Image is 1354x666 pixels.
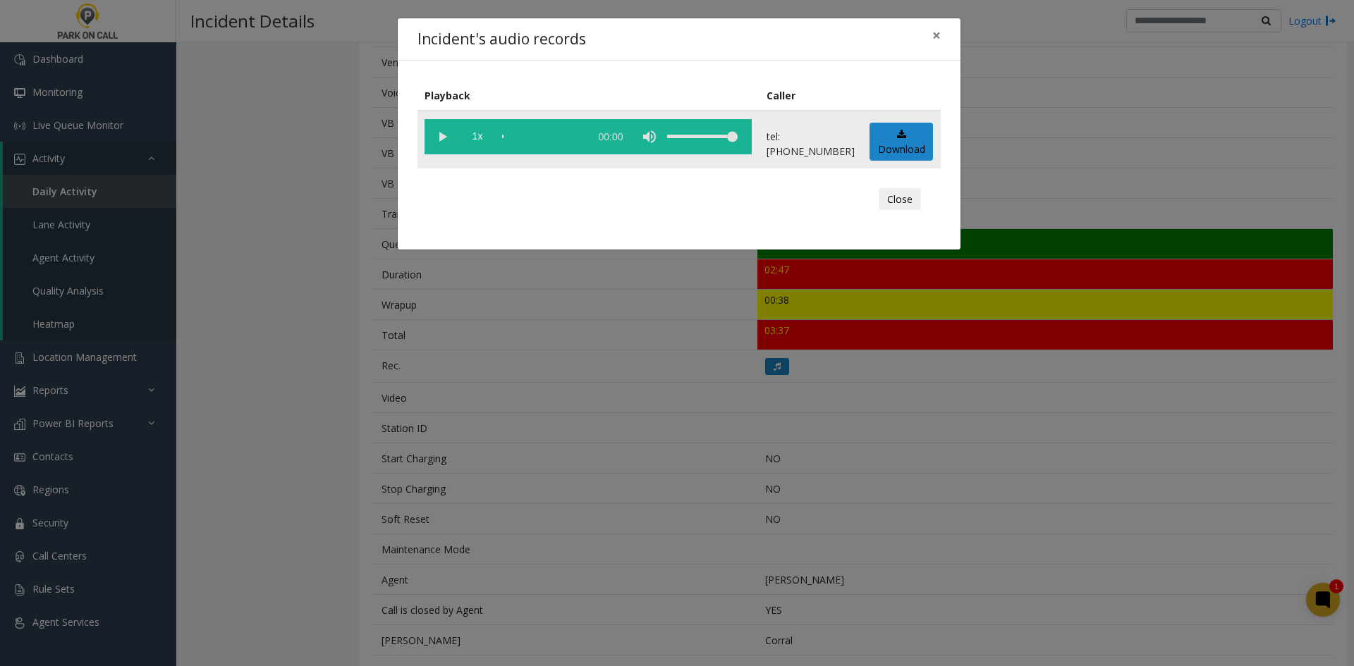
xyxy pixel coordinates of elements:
[667,119,738,154] div: volume level
[922,18,951,53] button: Close
[760,80,862,111] th: Caller
[417,80,760,111] th: Playback
[460,119,495,154] span: playback speed button
[879,188,921,211] button: Close
[502,119,583,154] div: scrub bar
[767,129,855,159] p: tel:[PHONE_NUMBER]
[417,28,586,51] h4: Incident's audio records
[870,123,933,161] a: Download
[932,25,941,45] span: ×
